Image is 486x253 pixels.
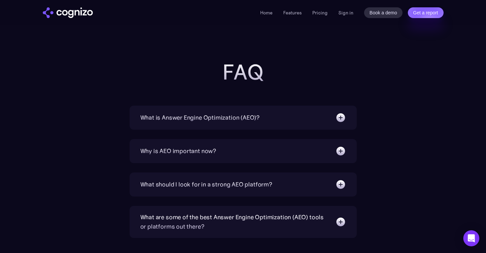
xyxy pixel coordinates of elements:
[110,60,377,84] h2: FAQ
[43,7,93,18] img: cognizo logo
[408,7,444,18] a: Get a report
[283,10,302,16] a: Features
[140,146,216,156] div: Why is AEO important now?
[312,10,328,16] a: Pricing
[338,9,353,17] a: Sign in
[43,7,93,18] a: home
[140,113,260,122] div: What is Answer Engine Optimization (AEO)?
[260,10,273,16] a: Home
[140,213,329,231] div: What are some of the best Answer Engine Optimization (AEO) tools or platforms out there?
[463,230,479,246] div: Open Intercom Messenger
[140,180,272,189] div: What should I look for in a strong AEO platform?
[364,7,402,18] a: Book a demo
